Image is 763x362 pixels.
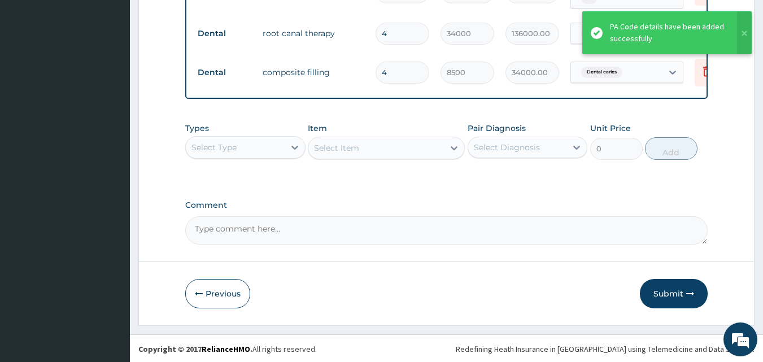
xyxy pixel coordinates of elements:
button: Add [645,137,697,160]
div: Select Type [191,142,237,153]
strong: Copyright © 2017 . [138,344,252,354]
label: Item [308,123,327,134]
td: Dental [192,62,257,83]
button: Previous [185,279,250,308]
span: Dental caries [581,28,622,39]
span: We're online! [66,109,156,223]
td: root canal therapy [257,22,370,45]
label: Comment [185,200,708,210]
div: Chat with us now [59,63,190,78]
div: Select Diagnosis [474,142,540,153]
button: Submit [640,279,708,308]
a: RelianceHMO [202,344,250,354]
label: Pair Diagnosis [468,123,526,134]
img: d_794563401_company_1708531726252_794563401 [21,56,46,85]
div: Redefining Heath Insurance in [GEOGRAPHIC_DATA] using Telemedicine and Data Science! [456,343,755,355]
textarea: Type your message and hit 'Enter' [6,242,215,281]
span: Dental caries [581,67,622,78]
label: Unit Price [590,123,631,134]
div: PA Code details have been added successfully [610,21,726,45]
label: Types [185,124,209,133]
div: Minimize live chat window [185,6,212,33]
td: composite filling [257,61,370,84]
td: Dental [192,23,257,44]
